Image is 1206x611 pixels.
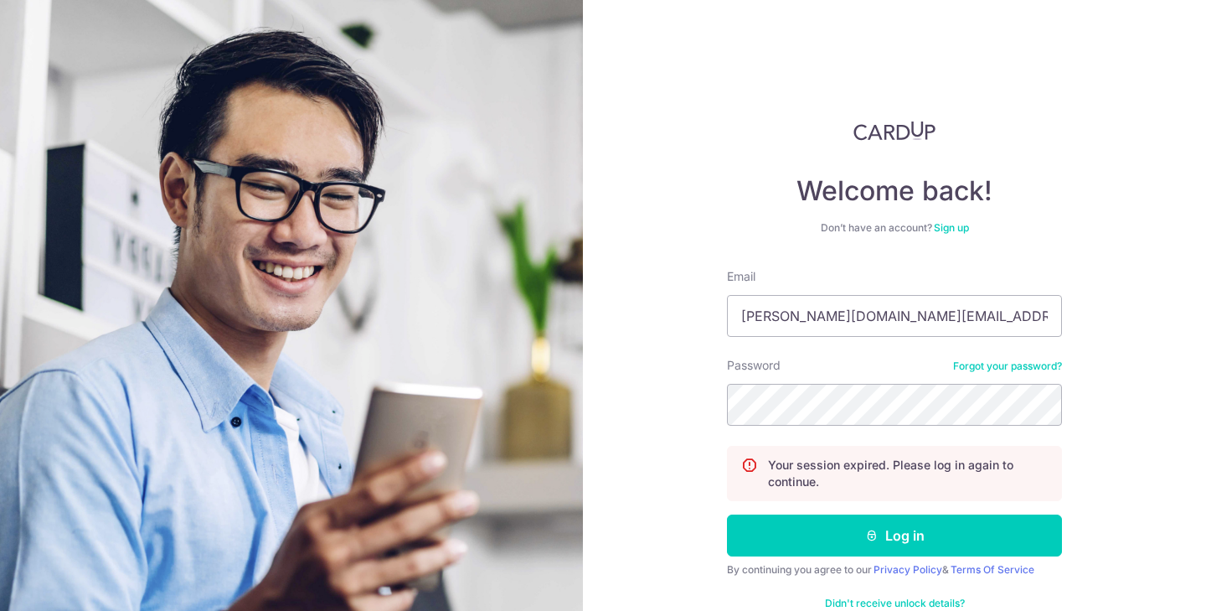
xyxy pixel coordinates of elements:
[874,563,942,576] a: Privacy Policy
[768,457,1048,490] p: Your session expired. Please log in again to continue.
[951,563,1034,576] a: Terms Of Service
[727,221,1062,235] div: Don’t have an account?
[825,597,965,610] a: Didn't receive unlock details?
[727,174,1062,208] h4: Welcome back!
[727,268,755,285] label: Email
[727,563,1062,577] div: By continuing you agree to our &
[853,121,935,141] img: CardUp Logo
[727,515,1062,557] button: Log in
[727,295,1062,337] input: Enter your Email
[953,360,1062,373] a: Forgot your password?
[727,357,781,374] label: Password
[934,221,969,234] a: Sign up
